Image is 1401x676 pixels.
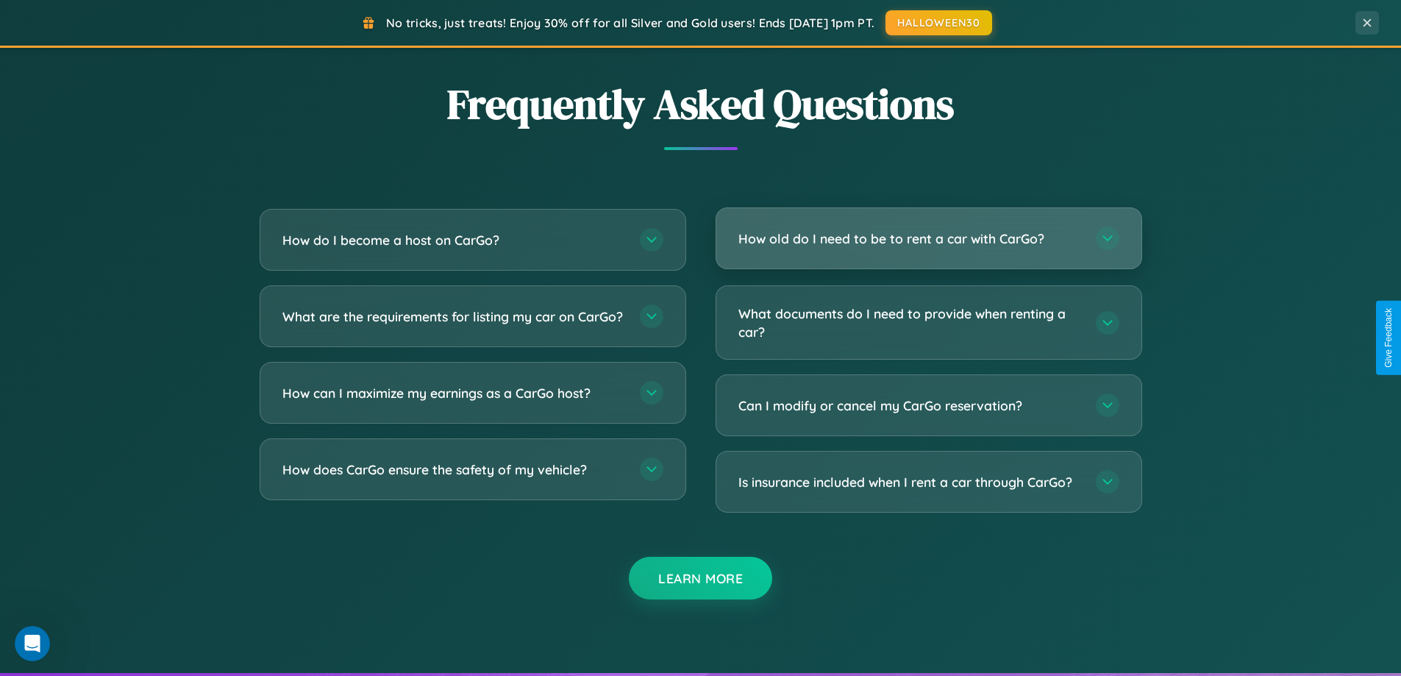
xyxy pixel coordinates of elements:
[738,230,1081,248] h3: How old do I need to be to rent a car with CarGo?
[738,396,1081,415] h3: Can I modify or cancel my CarGo reservation?
[282,384,625,402] h3: How can I maximize my earnings as a CarGo host?
[282,231,625,249] h3: How do I become a host on CarGo?
[282,460,625,479] h3: How does CarGo ensure the safety of my vehicle?
[629,557,772,599] button: Learn More
[15,626,50,661] iframe: Intercom live chat
[885,10,992,35] button: HALLOWEEN30
[282,307,625,326] h3: What are the requirements for listing my car on CarGo?
[738,473,1081,491] h3: Is insurance included when I rent a car through CarGo?
[260,76,1142,132] h2: Frequently Asked Questions
[386,15,874,30] span: No tricks, just treats! Enjoy 30% off for all Silver and Gold users! Ends [DATE] 1pm PT.
[1383,308,1394,368] div: Give Feedback
[738,305,1081,341] h3: What documents do I need to provide when renting a car?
